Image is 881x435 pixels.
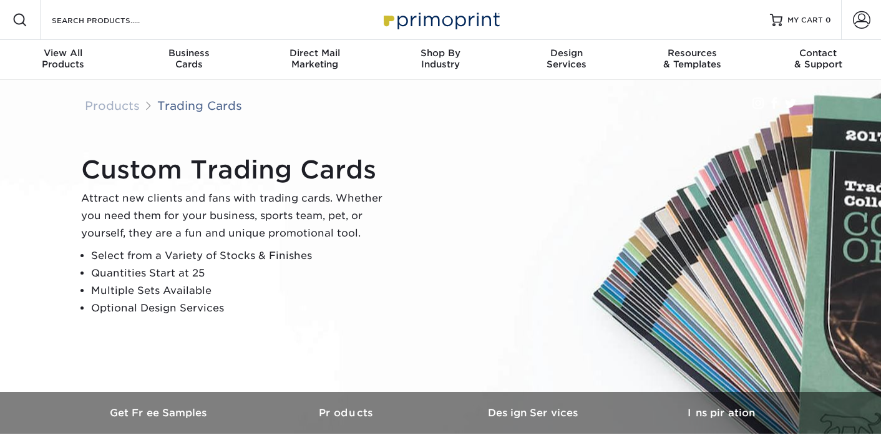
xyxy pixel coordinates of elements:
[66,392,253,434] a: Get Free Samples
[66,407,253,419] h3: Get Free Samples
[81,155,393,185] h1: Custom Trading Cards
[377,47,504,59] span: Shop By
[755,47,881,59] span: Contact
[628,392,815,434] a: Inspiration
[91,247,393,265] li: Select from a Variety of Stocks & Finishes
[251,40,377,80] a: Direct MailMarketing
[378,6,503,33] img: Primoprint
[504,47,630,70] div: Services
[630,40,756,80] a: Resources& Templates
[755,47,881,70] div: & Support
[630,47,756,59] span: Resources
[91,265,393,282] li: Quantities Start at 25
[51,12,172,27] input: SEARCH PRODUCTS.....
[251,47,377,59] span: Direct Mail
[251,47,377,70] div: Marketing
[628,407,815,419] h3: Inspiration
[91,282,393,300] li: Multiple Sets Available
[504,40,630,80] a: DesignServices
[81,190,393,242] p: Attract new clients and fans with trading cards. Whether you need them for your business, sports ...
[91,300,393,317] li: Optional Design Services
[157,99,242,112] a: Trading Cards
[755,40,881,80] a: Contact& Support
[253,407,441,419] h3: Products
[441,407,628,419] h3: Design Services
[126,47,252,70] div: Cards
[630,47,756,70] div: & Templates
[377,40,504,80] a: Shop ByIndustry
[253,392,441,434] a: Products
[825,16,831,24] span: 0
[85,99,140,112] a: Products
[441,392,628,434] a: Design Services
[126,47,252,59] span: Business
[377,47,504,70] div: Industry
[787,15,823,26] span: MY CART
[126,40,252,80] a: BusinessCards
[504,47,630,59] span: Design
